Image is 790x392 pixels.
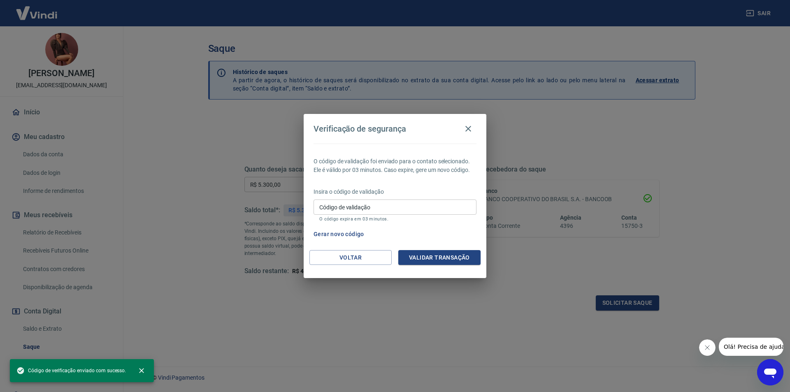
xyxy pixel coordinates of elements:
button: close [132,362,151,380]
span: Código de verificação enviado com sucesso. [16,366,126,375]
button: Validar transação [398,250,481,265]
span: Olá! Precisa de ajuda? [5,6,69,12]
h4: Verificação de segurança [314,124,406,134]
button: Voltar [309,250,392,265]
p: Insira o código de validação [314,188,476,196]
iframe: Fechar mensagem [699,339,716,356]
p: O código expira em 03 minutos. [319,216,471,222]
button: Gerar novo código [310,227,367,242]
iframe: Mensagem da empresa [719,338,783,356]
p: O código de validação foi enviado para o contato selecionado. Ele é válido por 03 minutos. Caso e... [314,157,476,174]
iframe: Botão para abrir a janela de mensagens [757,359,783,385]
